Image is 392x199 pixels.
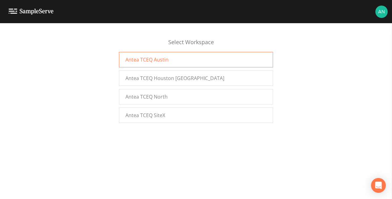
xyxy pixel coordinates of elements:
img: 51c7c3e02574da21b92f622ac0f1a754 [375,6,388,18]
span: Antea TCEQ Austin [125,56,169,63]
div: Open Intercom Messenger [371,178,386,193]
span: Antea TCEQ North [125,93,168,100]
div: Select Workspace [119,38,273,52]
span: Antea TCEQ SiteX [125,112,165,119]
a: Antea TCEQ SiteX [119,108,273,123]
a: Antea TCEQ Houston [GEOGRAPHIC_DATA] [119,70,273,86]
a: Antea TCEQ Austin [119,52,273,67]
a: Antea TCEQ North [119,89,273,104]
span: Antea TCEQ Houston [GEOGRAPHIC_DATA] [125,74,224,82]
img: logo [9,9,54,15]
